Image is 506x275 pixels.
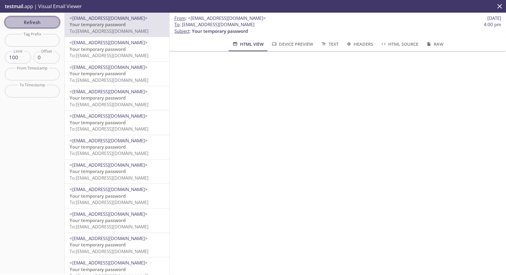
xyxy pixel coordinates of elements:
span: Device Preview [271,40,313,48]
span: Your temporary password [70,70,126,76]
span: Your temporary password [192,28,248,34]
span: Your temporary password [70,168,126,174]
span: <[EMAIL_ADDRESS][DOMAIN_NAME]> [70,113,148,119]
span: <[EMAIL_ADDRESS][DOMAIN_NAME]> [188,15,266,21]
span: To: [EMAIL_ADDRESS][DOMAIN_NAME] [70,126,148,132]
span: [DATE] [487,15,501,21]
span: To: [EMAIL_ADDRESS][DOMAIN_NAME] [70,224,148,230]
span: To: [EMAIL_ADDRESS][DOMAIN_NAME] [70,77,148,83]
button: Refresh [5,17,60,28]
div: <[EMAIL_ADDRESS][DOMAIN_NAME]>Your temporary passwordTo:[EMAIL_ADDRESS][DOMAIN_NAME] [65,209,169,233]
span: <[EMAIL_ADDRESS][DOMAIN_NAME]> [70,39,148,45]
span: <[EMAIL_ADDRESS][DOMAIN_NAME]> [70,64,148,70]
span: <[EMAIL_ADDRESS][DOMAIN_NAME]> [70,15,148,21]
div: <[EMAIL_ADDRESS][DOMAIN_NAME]>Your temporary passwordTo:[EMAIL_ADDRESS][DOMAIN_NAME] [65,159,169,184]
span: Your temporary password [70,46,126,52]
span: Headers [346,40,373,48]
p: : [174,21,501,34]
span: Refresh [10,18,55,26]
div: <[EMAIL_ADDRESS][DOMAIN_NAME]>Your temporary passwordTo:[EMAIL_ADDRESS][DOMAIN_NAME] [65,184,169,208]
span: <[EMAIL_ADDRESS][DOMAIN_NAME]> [70,137,148,144]
span: <[EMAIL_ADDRESS][DOMAIN_NAME]> [70,235,148,241]
span: Your temporary password [70,193,126,199]
span: Your temporary password [70,95,126,101]
div: <[EMAIL_ADDRESS][DOMAIN_NAME]>Your temporary passwordTo:[EMAIL_ADDRESS][DOMAIN_NAME] [65,110,169,134]
span: 4:00 pm [484,21,501,28]
span: Raw [426,40,443,48]
span: Your temporary password [70,266,126,272]
span: To [174,21,180,27]
div: <[EMAIL_ADDRESS][DOMAIN_NAME]>Your temporary passwordTo:[EMAIL_ADDRESS][DOMAIN_NAME] [65,13,169,37]
span: To: [EMAIL_ADDRESS][DOMAIN_NAME] [70,199,148,205]
span: : [EMAIL_ADDRESS][DOMAIN_NAME] [174,21,255,28]
span: <[EMAIL_ADDRESS][DOMAIN_NAME]> [70,88,148,94]
span: <[EMAIL_ADDRESS][DOMAIN_NAME]> [70,162,148,168]
span: To: [EMAIL_ADDRESS][DOMAIN_NAME] [70,150,148,156]
span: To: [EMAIL_ADDRESS][DOMAIN_NAME] [70,248,148,254]
span: To: [EMAIL_ADDRESS][DOMAIN_NAME] [70,52,148,58]
div: <[EMAIL_ADDRESS][DOMAIN_NAME]>Your temporary passwordTo:[EMAIL_ADDRESS][DOMAIN_NAME] [65,62,169,86]
div: <[EMAIL_ADDRESS][DOMAIN_NAME]>Your temporary passwordTo:[EMAIL_ADDRESS][DOMAIN_NAME] [65,37,169,61]
span: HTML View [232,40,264,48]
span: Your temporary password [70,144,126,150]
span: <[EMAIL_ADDRESS][DOMAIN_NAME]> [70,186,148,192]
span: Your temporary password [70,21,126,27]
span: To: [EMAIL_ADDRESS][DOMAIN_NAME] [70,101,148,107]
span: HTML Source [380,40,418,48]
span: Text [320,40,338,48]
span: <[EMAIL_ADDRESS][DOMAIN_NAME]> [70,260,148,266]
div: <[EMAIL_ADDRESS][DOMAIN_NAME]>Your temporary passwordTo:[EMAIL_ADDRESS][DOMAIN_NAME] [65,233,169,257]
div: <[EMAIL_ADDRESS][DOMAIN_NAME]>Your temporary passwordTo:[EMAIL_ADDRESS][DOMAIN_NAME] [65,86,169,110]
span: : [174,15,266,21]
span: testmail [5,3,23,10]
span: <[EMAIL_ADDRESS][DOMAIN_NAME]> [70,211,148,217]
span: Your temporary password [70,242,126,248]
span: From [174,15,186,21]
span: Your temporary password [70,217,126,223]
span: To: [EMAIL_ADDRESS][DOMAIN_NAME] [70,28,148,34]
span: To: [EMAIL_ADDRESS][DOMAIN_NAME] [70,175,148,181]
span: Your temporary password [70,119,126,125]
div: <[EMAIL_ADDRESS][DOMAIN_NAME]>Your temporary passwordTo:[EMAIL_ADDRESS][DOMAIN_NAME] [65,135,169,159]
span: Subject [174,28,189,34]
